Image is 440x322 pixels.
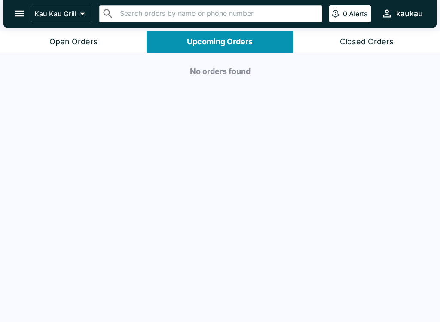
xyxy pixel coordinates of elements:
button: Kau Kau Grill [31,6,92,22]
p: 0 [343,9,347,18]
p: Alerts [349,9,367,18]
div: Open Orders [49,37,98,47]
div: kaukau [396,9,423,19]
p: Kau Kau Grill [34,9,76,18]
div: Closed Orders [340,37,394,47]
div: Upcoming Orders [187,37,253,47]
input: Search orders by name or phone number [117,8,318,20]
button: kaukau [378,4,426,23]
button: open drawer [9,3,31,25]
